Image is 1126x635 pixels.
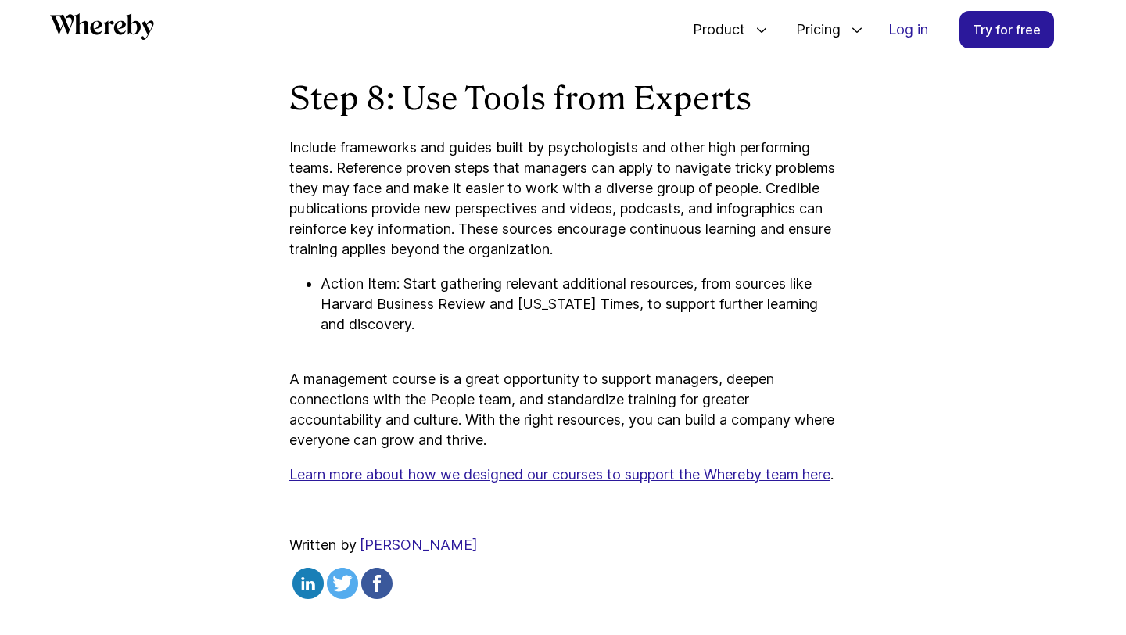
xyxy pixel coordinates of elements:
[321,274,837,335] p: Action Item: Start gathering relevant additional resources, from sources like Harvard Business Re...
[361,568,393,599] img: facebook
[289,466,830,483] a: Learn more about how we designed our courses to support the Whereby team here
[780,4,844,56] span: Pricing
[876,12,941,48] a: Log in
[959,11,1054,48] a: Try for free
[289,80,751,117] strong: Step 8: Use Tools from Experts
[289,465,837,485] p: .
[50,13,154,45] a: Whereby
[292,568,324,599] img: linkedin
[677,4,749,56] span: Product
[289,349,837,450] p: A management course is a great opportunity to support managers, deepen connections with the Peopl...
[360,536,478,553] a: [PERSON_NAME]
[289,138,837,260] p: Include frameworks and guides built by psychologists and other high performing teams. Reference p...
[327,568,358,599] img: twitter
[50,13,154,40] svg: Whereby
[289,535,837,605] div: Written by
